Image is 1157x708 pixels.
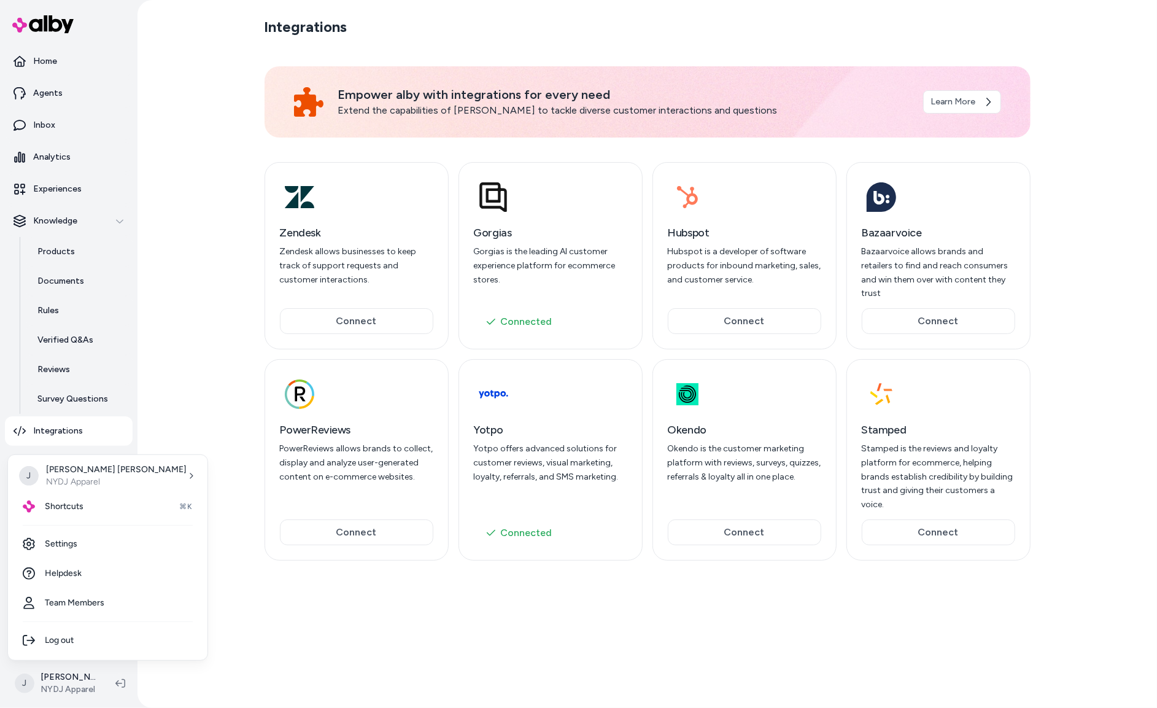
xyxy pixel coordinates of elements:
span: Shortcuts [45,500,83,513]
p: NYDJ Apparel [46,476,187,488]
p: [PERSON_NAME] [PERSON_NAME] [46,464,187,476]
span: J [19,466,39,486]
a: Settings [13,529,203,559]
span: ⌘K [179,502,193,512]
div: Log out [13,626,203,655]
span: Helpdesk [45,567,82,580]
a: Team Members [13,588,203,618]
img: alby Logo [23,500,35,513]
